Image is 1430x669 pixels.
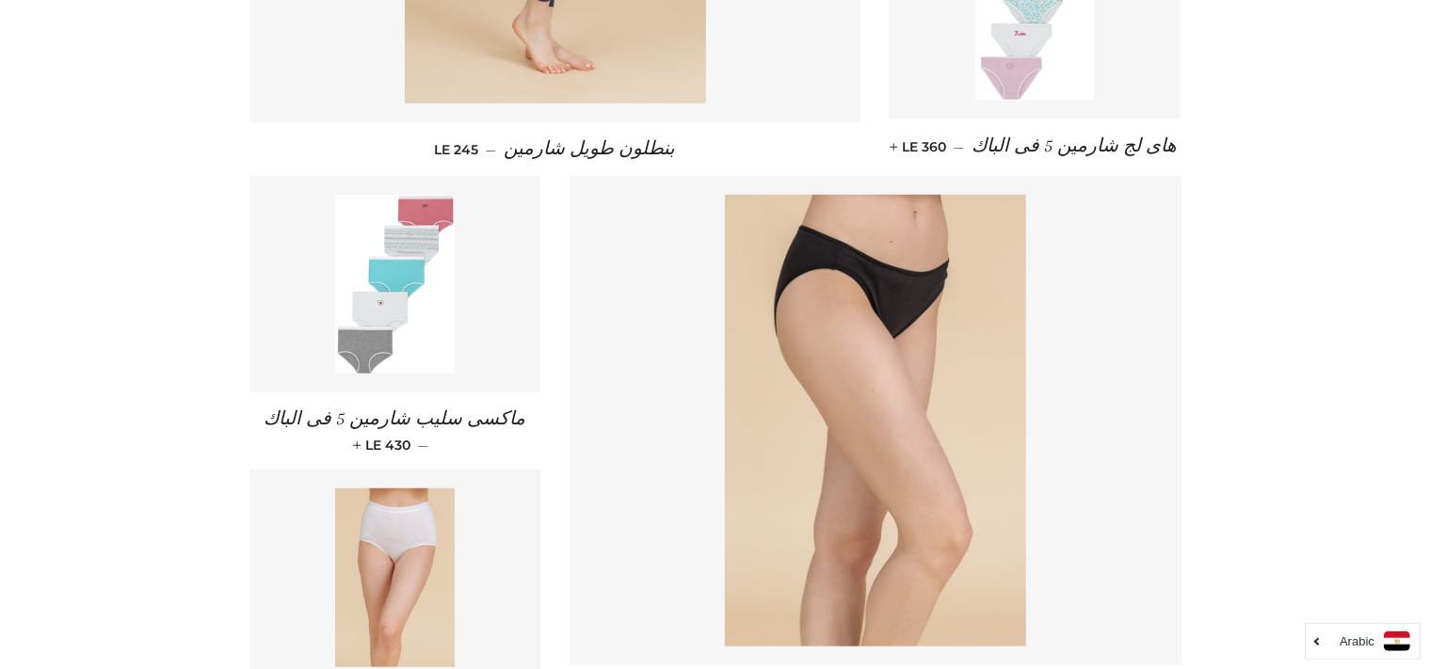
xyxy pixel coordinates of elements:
[1315,631,1410,651] a: Arabic
[249,392,541,470] a: ماكسى سليب شارمين 5 فى الباك — LE 430
[889,119,1181,173] a: هاى لج شارمين 5 فى الباك — LE 360
[504,138,675,159] span: بنطلون طويل شارمين
[1340,635,1374,647] i: Arabic
[264,408,525,429] span: ماكسى سليب شارمين 5 فى الباك
[418,437,428,454] span: —
[954,138,964,155] span: —
[486,141,496,158] span: —
[249,122,861,176] a: بنطلون طويل شارمين — LE 245
[893,138,946,155] span: LE 360
[972,135,1177,156] span: هاى لج شارمين 5 فى الباك
[434,141,478,158] span: LE 245
[357,437,410,454] span: LE 430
